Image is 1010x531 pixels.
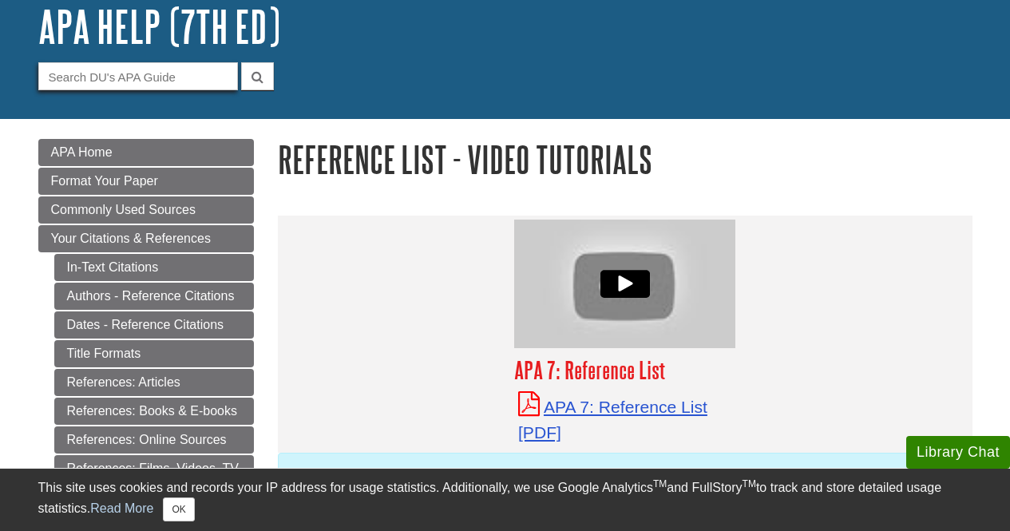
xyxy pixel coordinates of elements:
a: APA Help (7th Ed) [38,2,280,51]
a: Your Citations & References [38,225,254,252]
span: Commonly Used Sources [51,203,196,216]
a: References: Films, Videos, TV Shows [54,455,254,501]
button: Library Chat [906,436,1010,469]
a: Title Formats [54,340,254,367]
button: Close [163,497,194,521]
a: References: Articles [54,369,254,396]
input: Search DU's APA Guide [38,62,238,90]
span: Format Your Paper [51,174,158,188]
a: Format Your Paper [38,168,254,195]
h1: Reference List - Video Tutorials [278,139,972,180]
a: Back to Top [955,228,1006,249]
div: Video: APA 7: Reference List [514,220,735,348]
div: This site uses cookies and records your IP address for usage statistics. Additionally, we use Goo... [38,478,972,521]
sup: TM [743,478,756,489]
a: Authors - Reference Citations [54,283,254,310]
span: Your Citations & References [51,232,211,245]
a: Dates - Reference Citations [54,311,254,339]
a: Read More [90,501,153,515]
span: APA Home [51,145,113,159]
a: References: Online Sources [54,426,254,454]
sup: TM [653,478,667,489]
a: In-Text Citations [54,254,254,281]
a: APA 7: Reference List [518,398,707,442]
a: References: Books & E-books [54,398,254,425]
a: APA Home [38,139,254,166]
a: Commonly Used Sources [38,196,254,224]
h3: APA 7: Reference List [514,356,735,384]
